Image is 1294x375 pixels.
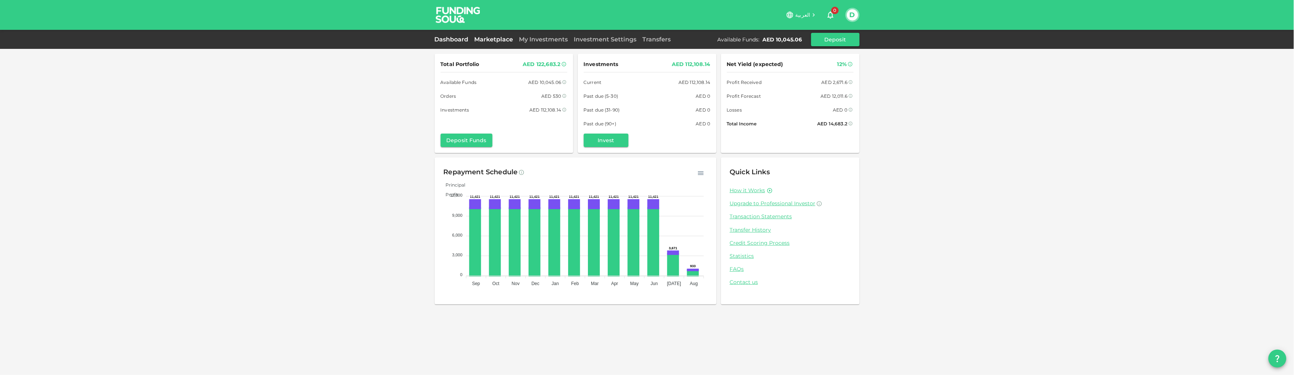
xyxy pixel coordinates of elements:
span: Past due (31-90) [584,106,620,114]
div: AED 14,683.2 [818,120,848,128]
div: AED 10,045.06 [529,78,561,86]
span: Profit Received [727,78,762,86]
button: Deposit [811,33,860,46]
span: Past due (90+) [584,120,617,128]
div: AED 122,683.2 [523,60,561,69]
div: Available Funds : [718,36,760,43]
a: Credit Scoring Process [730,240,851,247]
a: Transfer History [730,226,851,234]
div: AED 530 [541,92,561,100]
div: AED 0 [696,92,711,100]
tspan: May [630,281,639,286]
span: Current [584,78,602,86]
tspan: 0 [460,273,462,277]
tspan: Aug [690,281,698,286]
a: Statistics [730,253,851,260]
div: 12% [837,60,847,69]
div: AED 0 [833,106,848,114]
a: How it Works [730,187,765,194]
button: 0 [823,7,838,22]
span: Investments [441,106,469,114]
a: Upgrade to Professional Investor [730,200,851,207]
tspan: [DATE] [667,281,681,286]
span: Upgrade to Professional Investor [730,200,816,207]
div: AED 2,671.6 [822,78,848,86]
span: Profit [440,192,458,197]
a: Transaction Statements [730,213,851,220]
span: Total Income [727,120,757,128]
tspan: Apr [611,281,618,286]
a: My Investments [516,36,571,43]
a: Transfers [640,36,674,43]
tspan: Oct [492,281,499,286]
tspan: Feb [571,281,579,286]
tspan: Nov [511,281,519,286]
div: AED 10,045.06 [763,36,802,43]
span: Total Portfolio [441,60,479,69]
span: Orders [441,92,456,100]
span: Available Funds [441,78,477,86]
div: AED 112,108.14 [672,60,710,69]
button: Deposit Funds [441,134,492,147]
a: Investment Settings [571,36,640,43]
tspan: 6,000 [452,233,463,237]
div: AED 0 [696,120,711,128]
div: AED 0 [696,106,711,114]
span: Net Yield (expected) [727,60,784,69]
span: Principal [440,182,465,188]
span: Past due (5-30) [584,92,618,100]
tspan: Mar [591,281,599,286]
button: D [847,9,858,21]
tspan: 3,000 [452,253,463,257]
a: Dashboard [435,36,472,43]
div: Repayment Schedule [444,166,518,178]
div: AED 112,108.14 [529,106,561,114]
a: Contact us [730,279,851,286]
tspan: Jan [551,281,558,286]
tspan: 9,000 [452,213,463,218]
tspan: Dec [531,281,539,286]
div: AED 112,108.14 [679,78,710,86]
span: 0 [831,7,839,14]
button: Invest [584,134,629,147]
span: Losses [727,106,742,114]
button: question [1269,350,1287,368]
span: العربية [796,12,810,18]
a: FAQs [730,266,851,273]
span: Profit Forecast [727,92,761,100]
div: AED 12,011.6 [821,92,848,100]
a: Marketplace [472,36,516,43]
tspan: Sep [472,281,480,286]
tspan: Jun [651,281,658,286]
tspan: 12,000 [450,193,462,197]
span: Quick Links [730,168,770,176]
span: Investments [584,60,618,69]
